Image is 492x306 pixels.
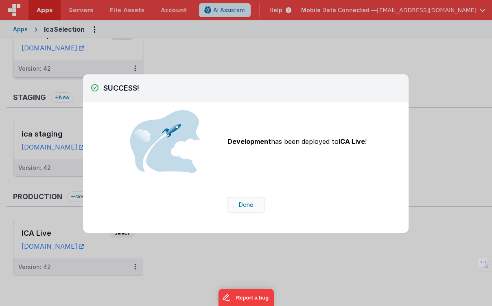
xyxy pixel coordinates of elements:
[218,289,274,306] iframe: Marker.io feedback button
[227,137,367,146] p: has been deployed to !
[227,197,265,213] button: Done
[227,137,271,145] span: Development
[339,137,365,145] span: ICA Live
[91,82,400,94] h2: SUCCESS!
